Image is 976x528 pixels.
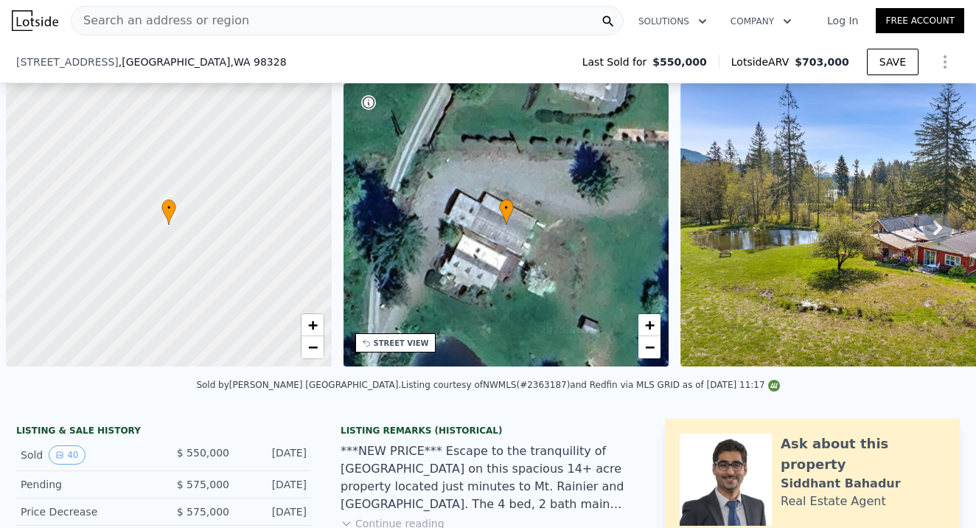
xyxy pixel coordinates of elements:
[119,55,287,69] span: , [GEOGRAPHIC_DATA]
[768,380,780,392] img: NWMLS Logo
[638,336,660,358] a: Zoom out
[301,314,324,336] a: Zoom in
[21,445,152,465] div: Sold
[341,425,635,437] div: Listing Remarks (Historical)
[867,49,919,75] button: SAVE
[781,475,901,493] div: Siddhant Bahadur
[645,338,655,356] span: −
[16,425,311,440] div: LISTING & SALE HISTORY
[719,8,804,35] button: Company
[307,316,317,334] span: +
[341,442,635,513] div: ***NEW PRICE*** Escape to the tranquility of [GEOGRAPHIC_DATA] on this spacious 14+ acre property...
[196,380,401,390] div: Sold by [PERSON_NAME] [GEOGRAPHIC_DATA] .
[230,56,286,68] span: , WA 98328
[781,434,945,475] div: Ask about this property
[177,447,229,459] span: $ 550,000
[21,504,152,519] div: Price Decrease
[401,380,779,390] div: Listing courtesy of NWMLS (#2363187) and Redfin via MLS GRID as of [DATE] 11:17
[49,445,85,465] button: View historical data
[731,55,795,69] span: Lotside ARV
[582,55,653,69] span: Last Sold for
[241,477,307,492] div: [DATE]
[241,504,307,519] div: [DATE]
[795,56,849,68] span: $703,000
[161,201,176,215] span: •
[652,55,707,69] span: $550,000
[301,336,324,358] a: Zoom out
[638,314,660,336] a: Zoom in
[781,493,886,510] div: Real Estate Agent
[499,201,514,215] span: •
[876,8,964,33] a: Free Account
[177,506,229,518] span: $ 575,000
[809,13,876,28] a: Log In
[645,316,655,334] span: +
[12,10,58,31] img: Lotside
[627,8,719,35] button: Solutions
[177,479,229,490] span: $ 575,000
[161,199,176,225] div: •
[16,55,119,69] span: [STREET_ADDRESS]
[307,338,317,356] span: −
[930,47,960,77] button: Show Options
[72,12,249,29] span: Search an address or region
[241,445,307,465] div: [DATE]
[374,338,429,349] div: STREET VIEW
[21,477,152,492] div: Pending
[499,199,514,225] div: •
